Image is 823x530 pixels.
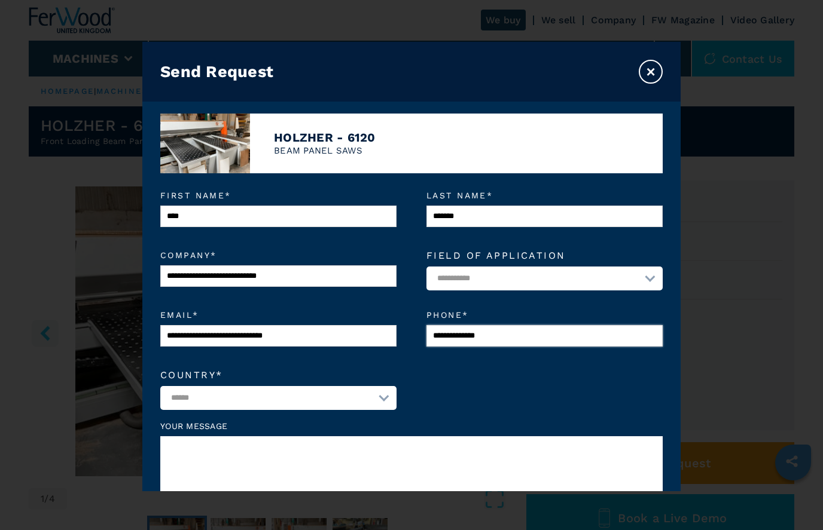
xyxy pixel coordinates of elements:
button: × [639,60,663,84]
h3: Send Request [160,62,273,81]
em: Company [160,251,397,259]
input: Company* [160,265,397,287]
img: image [160,114,250,173]
h4: HOLZHER - 6120 [274,130,376,145]
input: Last name* [426,206,663,227]
label: Country [160,370,397,380]
em: Phone [426,311,663,319]
em: First name [160,191,397,200]
em: Last name [426,191,663,200]
label: Field of application [426,251,663,261]
em: Email [160,311,397,319]
input: First name* [160,206,397,227]
label: Your message [160,422,663,430]
input: Email* [160,325,397,347]
input: Phone* [426,325,663,347]
p: BEAM PANEL SAWS [274,145,376,157]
